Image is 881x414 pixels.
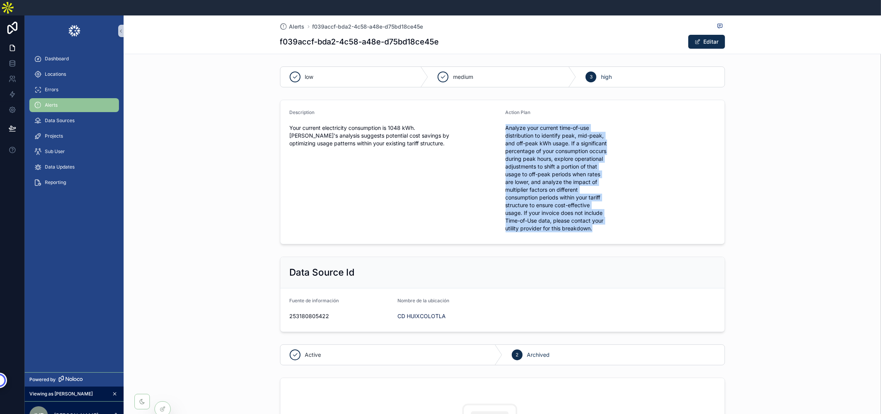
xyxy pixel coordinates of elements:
span: Archived [527,351,550,359]
span: Your current electricity consumption is 1048 kWh. [PERSON_NAME]'s analysis suggests potential cos... [290,124,499,147]
span: Alerts [45,102,58,108]
a: Powered by [25,372,124,387]
img: App logo [68,25,81,37]
span: Description [290,109,315,115]
span: Dashboard [45,56,69,62]
span: Analyze your current time-of-use distribution to identify peak, mid-peak, and off-peak kWh usage.... [506,124,608,232]
span: Viewing as [PERSON_NAME] [29,391,93,397]
a: Alerts [29,98,119,112]
span: Nombre de la ubicación [397,298,449,303]
span: 2 [516,352,518,358]
span: Active [305,351,321,359]
h1: f039accf-bda2-4c58-a48e-d75bd18ce45e [280,36,439,47]
a: Locations [29,67,119,81]
span: low [305,73,314,81]
button: Editar [688,35,725,49]
span: high [601,73,612,81]
span: Fuente de información [290,298,339,303]
span: Action Plan [506,109,531,115]
div: scrollable content [25,46,124,199]
a: Dashboard [29,52,119,66]
a: Errors [29,83,119,97]
h2: Data Source Id [290,266,355,279]
a: CD HUIXCOLOTLA [397,312,446,320]
span: Errors [45,87,58,93]
a: Alerts [280,23,305,31]
span: Data Sources [45,118,75,124]
span: Projects [45,133,63,139]
a: Data Sources [29,114,119,128]
a: Projects [29,129,119,143]
span: 3 [590,74,592,80]
span: Reporting [45,179,66,186]
span: Sub User [45,148,65,155]
span: 253180805422 [290,312,392,320]
span: Alerts [289,23,305,31]
a: f039accf-bda2-4c58-a48e-d75bd18ce45e [312,23,423,31]
a: Reporting [29,175,119,189]
span: Data Updates [45,164,75,170]
span: Powered by [29,377,56,383]
a: Sub User [29,145,119,158]
a: Data Updates [29,160,119,174]
span: Locations [45,71,66,77]
span: medium [453,73,473,81]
